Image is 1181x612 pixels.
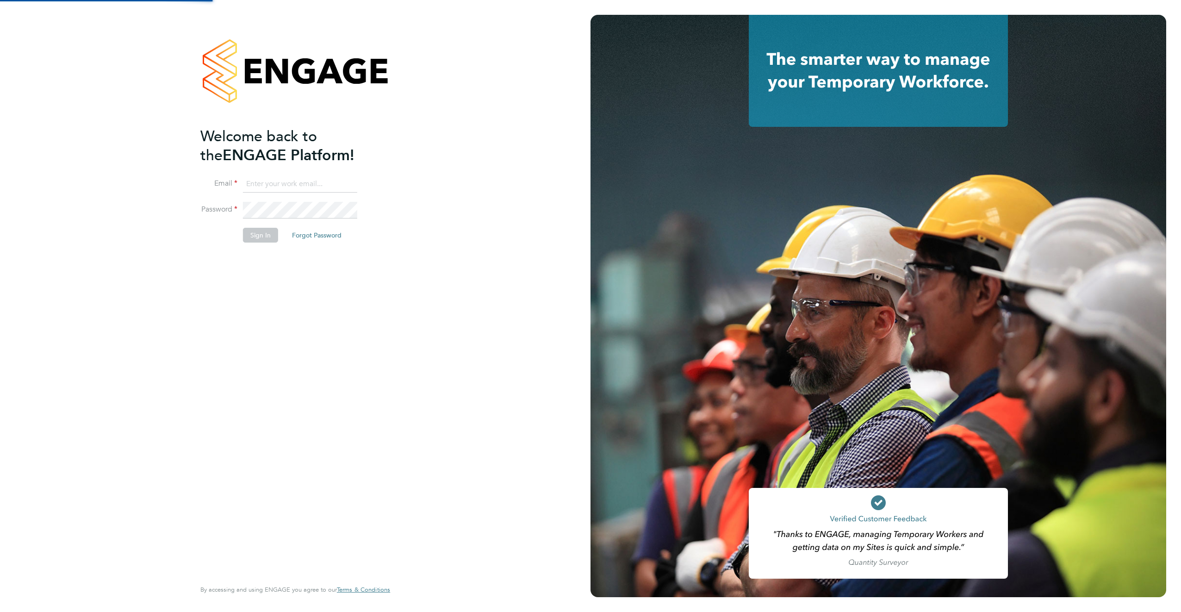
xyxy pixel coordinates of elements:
[285,228,349,243] button: Forgot Password
[337,586,390,593] a: Terms & Conditions
[200,179,237,188] label: Email
[200,127,381,165] h2: ENGAGE Platform!
[200,586,390,593] span: By accessing and using ENGAGE you agree to our
[200,127,317,164] span: Welcome back to the
[243,228,278,243] button: Sign In
[337,586,390,593] span: Terms & Conditions
[200,205,237,214] label: Password
[243,176,357,193] input: Enter your work email...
